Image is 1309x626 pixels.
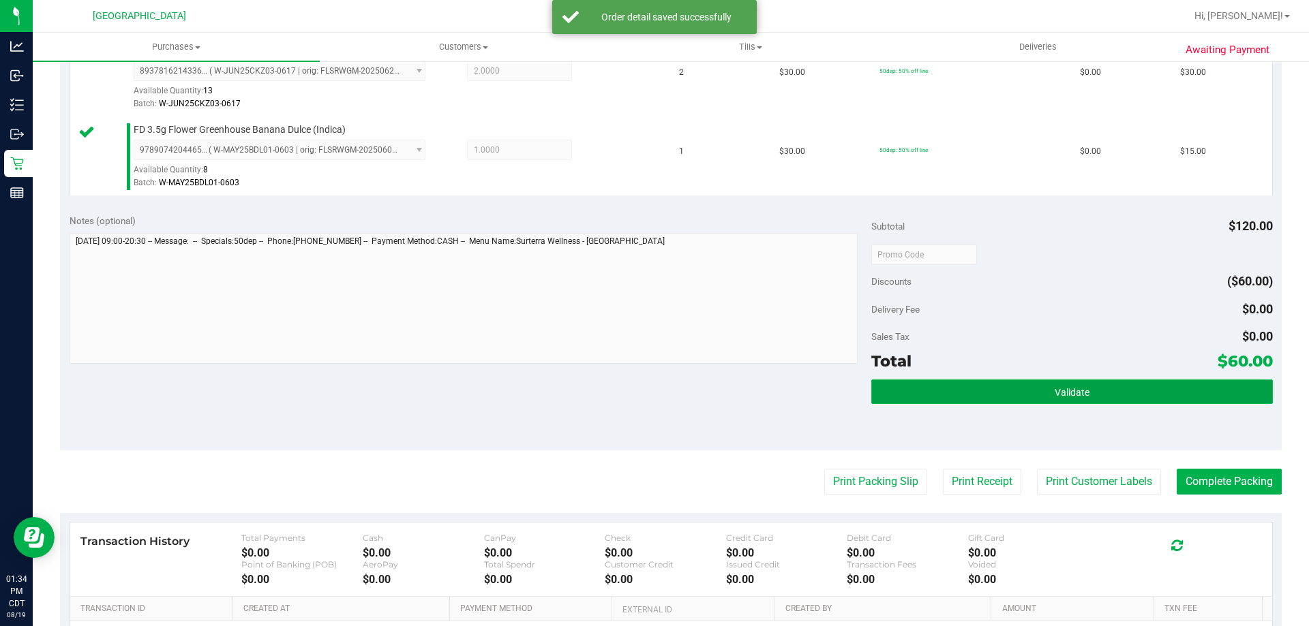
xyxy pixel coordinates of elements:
span: Subtotal [871,221,905,232]
div: Customer Credit [605,559,726,569]
span: Hi, [PERSON_NAME]! [1194,10,1283,21]
inline-svg: Reports [10,186,24,200]
span: Discounts [871,269,912,294]
span: [GEOGRAPHIC_DATA] [93,10,186,22]
div: $0.00 [847,573,968,586]
div: $0.00 [968,546,1089,559]
a: Purchases [33,33,320,61]
div: Point of Banking (POB) [241,559,363,569]
div: Transaction Fees [847,559,968,569]
span: Customers [320,41,606,53]
p: 01:34 PM CDT [6,573,27,610]
span: Batch: [134,178,157,187]
span: $30.00 [779,66,805,79]
span: W-MAY25BDL01-0603 [159,178,239,187]
span: Purchases [33,41,320,53]
input: Promo Code [871,245,977,265]
div: $0.00 [241,573,363,586]
span: Awaiting Payment [1186,42,1269,58]
button: Print Customer Labels [1037,469,1161,495]
button: Validate [871,379,1272,404]
span: Tills [607,41,893,53]
a: Created At [243,604,444,614]
span: 50dep: 50% off line [879,67,928,74]
span: 2 [679,66,684,79]
div: $0.00 [847,546,968,559]
div: $0.00 [605,546,726,559]
span: Validate [1055,387,1089,398]
span: 13 [203,86,213,95]
span: FD 3.5g Flower Greenhouse Banana Dulce (Indica) [134,123,346,136]
a: Tills [607,33,894,61]
span: Deliveries [1001,41,1075,53]
button: Complete Packing [1177,469,1282,495]
span: Total [871,351,912,371]
div: $0.00 [968,573,1089,586]
p: 08/19 [6,610,27,620]
div: $0.00 [363,573,484,586]
a: Txn Fee [1164,604,1257,614]
div: Voided [968,559,1089,569]
div: Debit Card [847,533,968,543]
span: $0.00 [1242,302,1273,316]
div: $0.00 [726,573,847,586]
button: Print Packing Slip [824,469,927,495]
span: W-JUN25CKZ03-0617 [159,99,241,108]
div: Order detail saved successfully [586,10,747,24]
th: External ID [612,597,774,621]
span: Sales Tax [871,331,909,342]
span: Notes (optional) [70,215,136,226]
span: Delivery Fee [871,304,920,315]
inline-svg: Retail [10,157,24,170]
span: 1 [679,145,684,158]
div: $0.00 [605,573,726,586]
div: $0.00 [241,546,363,559]
span: 50dep: 50% off line [879,146,928,153]
div: $0.00 [363,546,484,559]
a: Customers [320,33,607,61]
span: $15.00 [1180,145,1206,158]
div: AeroPay [363,559,484,569]
div: Total Spendr [484,559,605,569]
div: CanPay [484,533,605,543]
button: Print Receipt [943,469,1021,495]
a: Payment Method [460,604,607,614]
inline-svg: Outbound [10,127,24,141]
span: $0.00 [1080,145,1101,158]
span: Batch: [134,99,157,108]
div: Cash [363,533,484,543]
div: $0.00 [484,573,605,586]
span: ($60.00) [1227,274,1273,288]
span: 8 [203,165,208,174]
div: Available Quantity: [134,81,440,108]
div: Gift Card [968,533,1089,543]
span: $0.00 [1080,66,1101,79]
div: Issued Credit [726,559,847,569]
div: Check [605,533,726,543]
inline-svg: Inbound [10,69,24,82]
a: Amount [1002,604,1149,614]
div: Total Payments [241,533,363,543]
span: $120.00 [1229,219,1273,233]
inline-svg: Analytics [10,40,24,53]
a: Deliveries [894,33,1182,61]
span: $30.00 [779,145,805,158]
span: $60.00 [1218,351,1273,371]
span: $0.00 [1242,329,1273,343]
div: $0.00 [726,546,847,559]
span: $30.00 [1180,66,1206,79]
div: Available Quantity: [134,160,440,187]
div: $0.00 [484,546,605,559]
a: Created By [785,604,986,614]
iframe: Resource center [14,517,55,558]
div: Credit Card [726,533,847,543]
inline-svg: Inventory [10,98,24,112]
a: Transaction ID [80,604,228,614]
